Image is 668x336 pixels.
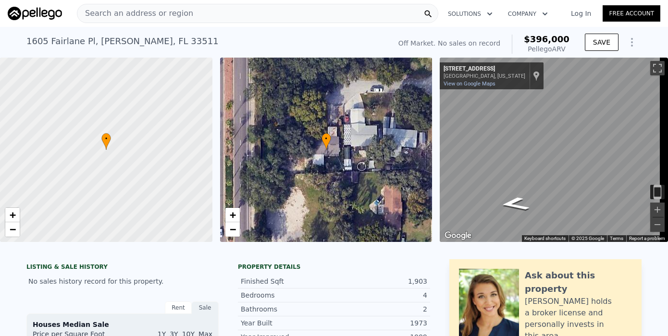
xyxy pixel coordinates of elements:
[585,34,619,51] button: SAVE
[165,301,192,314] div: Rent
[533,71,540,81] a: Show location on map
[33,320,212,329] div: Houses Median Sale
[398,38,500,48] div: Off Market. No sales on record
[10,209,16,221] span: +
[650,61,665,75] button: Toggle fullscreen view
[629,236,665,241] a: Report a problem
[440,58,668,242] div: Street View
[444,73,525,79] div: [GEOGRAPHIC_DATA], [US_STATE]
[5,208,20,222] a: Zoom in
[5,222,20,237] a: Zoom out
[10,223,16,235] span: −
[334,318,427,328] div: 1973
[77,8,193,19] span: Search an address or region
[241,290,334,300] div: Bedrooms
[322,134,331,143] span: •
[650,217,665,232] button: Zoom out
[238,263,430,271] div: Property details
[524,34,569,44] span: $396,000
[334,276,427,286] div: 1,903
[440,5,500,23] button: Solutions
[229,209,235,221] span: +
[487,193,542,214] path: Go East, Fairlane Pl
[225,208,240,222] a: Zoom in
[440,58,668,242] div: Map
[442,229,474,242] img: Google
[500,5,556,23] button: Company
[442,229,474,242] a: Open this area in Google Maps (opens a new window)
[334,290,427,300] div: 4
[241,318,334,328] div: Year Built
[444,65,525,73] div: [STREET_ADDRESS]
[229,223,235,235] span: −
[8,7,62,20] img: Pellego
[26,273,219,290] div: No sales history record for this property.
[334,304,427,314] div: 2
[524,44,569,54] div: Pellego ARV
[101,133,111,150] div: •
[101,134,111,143] span: •
[26,263,219,273] div: LISTING & SALE HISTORY
[622,33,642,52] button: Show Options
[525,269,632,296] div: Ask about this property
[524,235,566,242] button: Keyboard shortcuts
[26,35,219,48] div: 1605 Fairlane Pl , [PERSON_NAME] , FL 33511
[444,81,495,87] a: View on Google Maps
[650,203,665,217] button: Zoom in
[241,304,334,314] div: Bathrooms
[322,133,331,150] div: •
[559,9,603,18] a: Log In
[603,5,660,22] a: Free Account
[650,185,665,199] button: Toggle motion tracking
[610,236,623,241] a: Terms (opens in new tab)
[241,276,334,286] div: Finished Sqft
[225,222,240,237] a: Zoom out
[192,301,219,314] div: Sale
[571,236,604,241] span: © 2025 Google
